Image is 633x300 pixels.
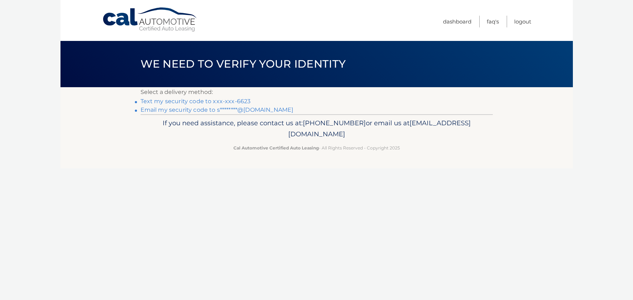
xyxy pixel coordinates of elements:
a: Logout [514,16,531,27]
a: FAQ's [487,16,499,27]
strong: Cal Automotive Certified Auto Leasing [233,145,319,151]
span: [PHONE_NUMBER] [303,119,366,127]
p: Select a delivery method: [141,87,493,97]
a: Text my security code to xxx-xxx-6623 [141,98,251,105]
a: Dashboard [443,16,471,27]
a: Cal Automotive [102,7,198,32]
p: - All Rights Reserved - Copyright 2025 [145,144,488,152]
a: Email my security code to s********@[DOMAIN_NAME] [141,106,294,113]
span: We need to verify your identity [141,57,346,70]
p: If you need assistance, please contact us at: or email us at [145,117,488,140]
